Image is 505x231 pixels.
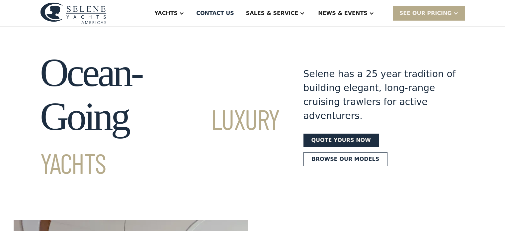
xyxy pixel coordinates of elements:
h1: Ocean-Going [40,51,280,182]
div: Sales & Service [246,9,298,17]
div: Selene has a 25 year tradition of building elegant, long-range cruising trawlers for active adven... [303,67,456,123]
span: Luxury Yachts [40,102,280,179]
div: Contact US [196,9,234,17]
a: Quote yours now [303,134,379,147]
a: Browse our models [303,152,388,166]
div: SEE Our Pricing [399,9,452,17]
div: News & EVENTS [318,9,368,17]
img: logo [40,2,107,24]
div: SEE Our Pricing [393,6,465,20]
div: Yachts [154,9,178,17]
